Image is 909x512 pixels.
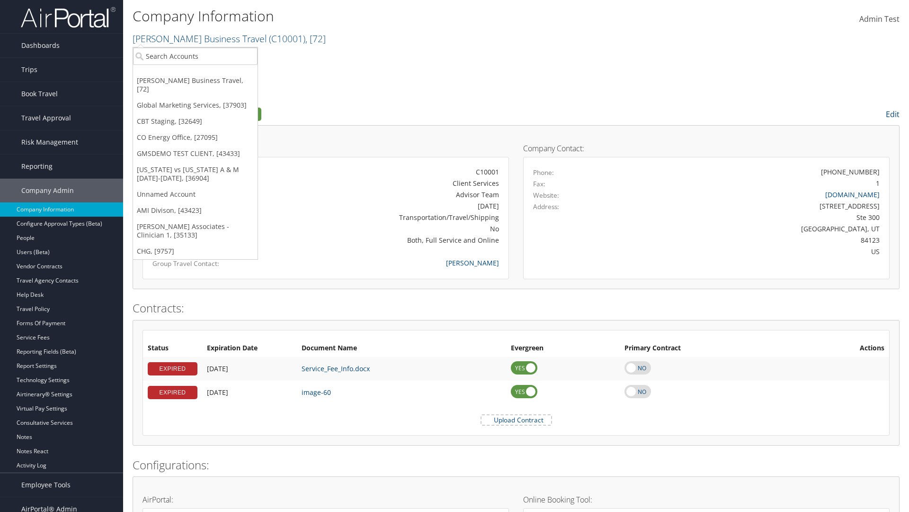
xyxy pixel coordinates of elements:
[825,190,880,199] a: [DOMAIN_NAME]
[21,473,71,497] span: Employee Tools
[21,179,74,202] span: Company Admin
[133,97,258,113] a: Global Marketing Services, [37903]
[133,300,900,316] h2: Contracts:
[133,146,258,162] a: GMSDEMO TEST CLIENT, [43433]
[133,243,258,259] a: CHG, [9757]
[624,235,880,245] div: 84123
[859,14,900,24] span: Admin Test
[133,186,258,202] a: Unnamed Account
[821,167,880,177] div: [PHONE_NUMBER]
[533,179,545,189] label: Fax:
[21,82,58,106] span: Book Travel
[21,130,78,154] span: Risk Management
[302,364,370,373] a: Service_Fee_Info.docx
[21,155,53,178] span: Reporting
[133,162,258,186] a: [US_STATE] vs [US_STATE] A & M [DATE]-[DATE], [36904]
[297,340,506,357] th: Document Name
[446,258,499,267] a: [PERSON_NAME]
[273,201,499,211] div: [DATE]
[305,32,326,45] span: , [ 72 ]
[797,340,889,357] th: Actions
[152,259,258,268] label: Group Travel Contact:
[133,113,258,129] a: CBT Staging, [32649]
[207,388,228,397] span: [DATE]
[533,191,559,200] label: Website:
[148,362,197,375] div: EXPIRED
[133,106,639,122] h2: Company Profile:
[533,202,559,211] label: Address:
[624,212,880,222] div: Ste 300
[875,359,884,378] i: Remove Contract
[21,34,60,57] span: Dashboards
[21,6,116,28] img: airportal-logo.png
[273,212,499,222] div: Transportation/Travel/Shipping
[133,47,258,65] input: Search Accounts
[269,32,305,45] span: ( C10001 )
[133,32,326,45] a: [PERSON_NAME] Business Travel
[133,6,644,26] h1: Company Information
[273,235,499,245] div: Both, Full Service and Online
[302,388,331,397] a: image-60
[886,109,900,119] a: Edit
[273,178,499,188] div: Client Services
[620,340,797,357] th: Primary Contract
[143,145,509,152] h4: Account Details:
[143,496,509,503] h4: AirPortal:
[21,58,37,82] span: Trips
[133,129,258,146] a: CO Energy Office, [27095]
[133,219,258,243] a: [PERSON_NAME] Associates - Clinician 1, [35133]
[273,190,499,200] div: Advisor Team
[523,496,890,503] h4: Online Booking Tool:
[875,383,884,402] i: Remove Contract
[202,340,297,357] th: Expiration Date
[207,364,228,373] span: [DATE]
[133,457,900,473] h2: Configurations:
[143,340,202,357] th: Status
[133,73,258,97] a: [PERSON_NAME] Business Travel, [72]
[21,106,71,130] span: Travel Approval
[624,224,880,234] div: [GEOGRAPHIC_DATA], UT
[207,388,292,397] div: Add/Edit Date
[876,178,880,188] div: 1
[273,224,499,234] div: No
[148,386,197,399] div: EXPIRED
[481,415,551,425] label: Upload Contract
[133,202,258,219] a: AMI Divison, [43423]
[624,201,880,211] div: [STREET_ADDRESS]
[273,167,499,177] div: C10001
[859,5,900,34] a: Admin Test
[207,365,292,373] div: Add/Edit Date
[523,145,890,152] h4: Company Contact:
[506,340,620,357] th: Evergreen
[533,168,554,177] label: Phone:
[624,247,880,256] div: US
